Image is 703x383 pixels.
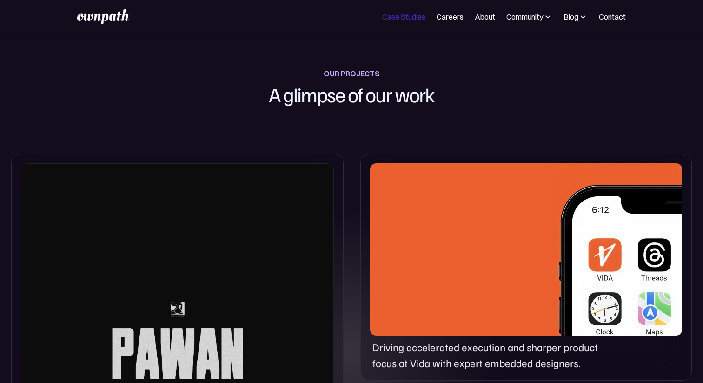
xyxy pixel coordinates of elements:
a: Careers [437,11,464,22]
a: Case Studies [382,11,425,22]
a: Contact [599,11,626,22]
div: Community [506,11,543,22]
div: Community [506,11,552,22]
div: Blog [564,11,588,22]
div: Blog [564,11,578,22]
p: Driving accelerated execution and sharper product focus at Vida with expert embedded designers. [372,339,614,371]
div: OUR PROJECTS [324,67,380,80]
a: About [475,11,495,22]
h1: A glimpse of our work [222,80,481,109]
